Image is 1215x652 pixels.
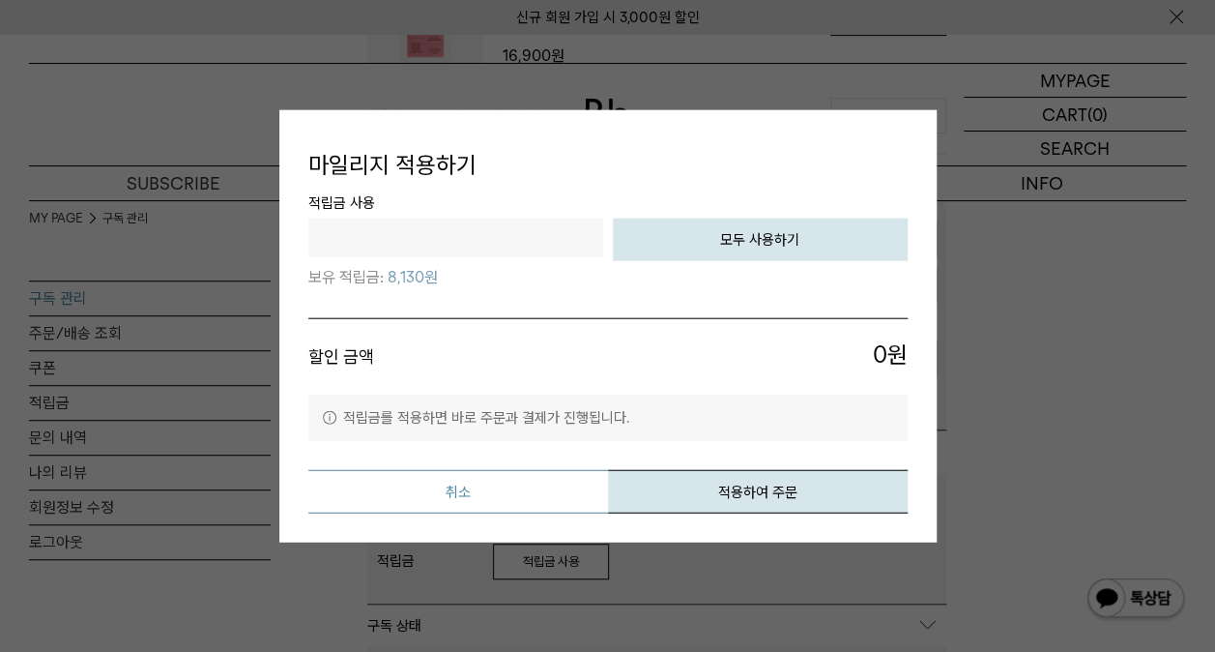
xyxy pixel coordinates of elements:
span: 0 [873,339,887,371]
span: 8,130원 [388,264,438,289]
p: 적립금를 적용하면 바로 주문과 결제가 진행됩니다. [308,394,908,440]
button: 모두 사용하기 [613,218,908,260]
span: 원 [608,339,908,375]
button: 적용하여 주문 [608,469,908,513]
span: 적립금 사용 [308,191,908,218]
strong: 할인 금액 [308,346,374,367]
button: 취소 [308,469,608,513]
span: 보유 적립금: [308,264,384,289]
h4: 마일리지 적용하기 [308,139,908,192]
